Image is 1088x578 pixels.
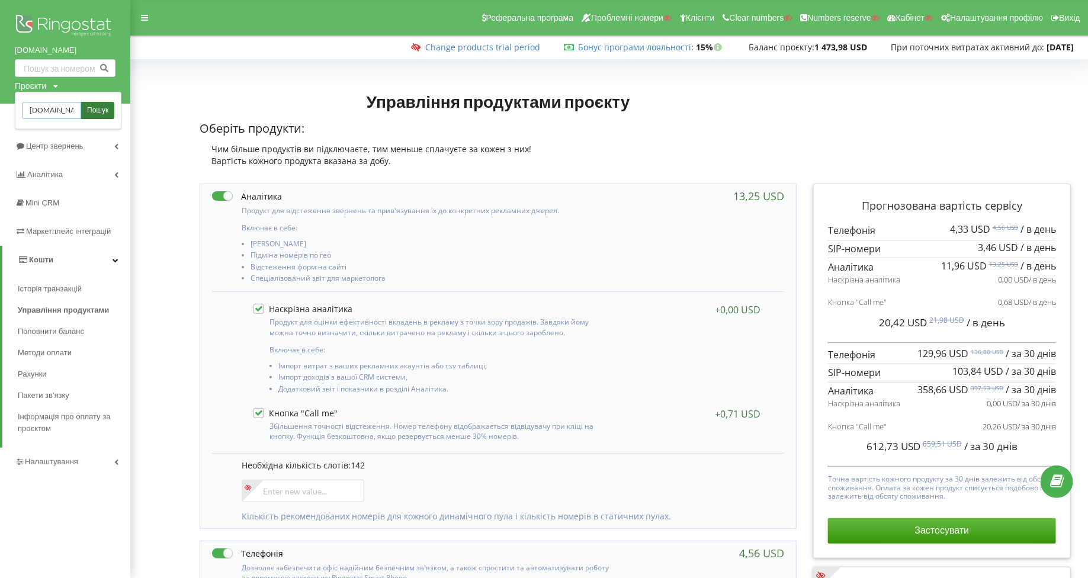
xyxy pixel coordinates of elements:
span: Clear numbers [730,13,784,23]
span: Центр звернень [26,142,83,150]
span: / в день [1029,297,1056,307]
a: Поповнити баланс [18,321,130,342]
p: 0,00 USD [987,398,1056,409]
a: Управління продуктами [18,300,130,321]
sup: 136,80 USD [971,348,1003,356]
sup: 4,56 USD [993,223,1018,232]
strong: 1 473,98 USD [814,41,867,53]
span: Вихід [1060,13,1080,23]
label: Телефонія [212,547,283,560]
input: Enter new value... [242,480,364,502]
div: +0,71 USD [715,408,760,420]
p: 20,26 USD [983,421,1056,432]
p: Збільшення точності відстеження. Номер телефону відображається відвідувачу при кліці на кнопку. Ф... [269,421,608,441]
strong: 15% [696,41,725,53]
div: +0,00 USD [715,304,760,316]
span: Управління продуктами [18,304,109,316]
span: 3,46 USD [978,241,1018,254]
span: Mini CRM [25,198,59,207]
span: 129,96 USD [917,347,968,360]
h1: Управління продуктами проєкту [200,91,797,112]
div: Проєкти [15,80,46,92]
p: Кількість рекомендованих номерів для кожного динамічного пула і кількість номерів в статичних пулах. [242,510,772,522]
label: Аналітика [212,190,282,203]
span: При поточних витратах активний до: [891,41,1044,53]
p: SIP-номери [828,242,1056,256]
span: Налаштування профілю [950,13,1043,23]
span: Наскрізна аналітика [828,398,900,409]
sup: 21,98 USD [929,315,964,325]
li: [PERSON_NAME] [251,240,612,251]
a: Кошти [2,246,130,274]
span: Кабінет [896,13,925,23]
span: 11,96 USD [941,259,987,272]
span: / за 30 днів [1018,421,1056,432]
p: Прогнозована вартість сервісу [828,198,1056,214]
div: 4,56 USD [739,547,784,559]
span: Пошук [87,105,108,116]
p: Точна вартість кожного продукту за 30 днів залежить від обсягу споживання. Оплата за кожен продук... [828,472,1056,500]
button: Застосувати [828,518,1056,543]
sup: 397,53 USD [971,384,1003,392]
div: Чим більше продуктів ви підключаєте, тим меньше сплачуєте за кожен з них! [200,143,797,155]
li: Спеціалізований звіт для маркетолога [251,274,612,285]
label: Кнопка "Call me" [253,408,338,418]
p: Необхідна кількість слотів: [242,460,772,471]
p: Аналітика [828,261,1056,274]
span: 142 [351,460,365,471]
a: [DOMAIN_NAME] [15,44,115,56]
span: / за 30 днів [1006,365,1056,378]
span: Інформація про оплату за проєктом [18,411,124,435]
a: Рахунки [18,364,130,385]
a: Пакети зв'язку [18,385,130,406]
span: Кошти [29,255,53,264]
p: Включає в себе: [269,345,608,355]
li: Імпорт витрат з ваших рекламних акаунтів або csv таблиці, [278,362,608,373]
span: / в день [967,316,1005,329]
span: 4,33 USD [950,223,990,236]
span: Методи оплати [18,347,72,359]
span: / за 30 днів [964,439,1018,453]
span: Наскрізна аналітика [828,274,900,285]
span: Налаштування [25,457,78,466]
span: 358,66 USD [917,383,968,396]
sup: 13,25 USD [989,260,1018,268]
span: / в день [1020,241,1056,254]
p: Оберіть продукти: [200,120,797,137]
a: Історія транзакцій [18,278,130,300]
span: / в день [1020,223,1056,236]
p: SIP-номери [828,366,1056,380]
a: Change products trial period [425,41,540,53]
input: Пошук за номером [15,59,115,77]
p: Продукт для відстеження звернень та прив'язування їх до конкретних рекламних джерел. [242,205,612,216]
li: Підміна номерів по гео [251,251,612,262]
img: Ringostat logo [15,12,115,41]
div: 13,25 USD [733,190,784,202]
li: Відстеження форм на сайті [251,263,612,274]
a: Методи оплати [18,342,130,364]
span: Кнопка "Call me" [828,421,887,432]
span: Аналiтика [27,170,63,179]
p: Включає в себе: [242,223,612,233]
span: Маркетплейс інтеграцій [26,227,111,236]
span: / за 30 днів [1006,347,1056,360]
span: / за 30 днів [1018,398,1056,409]
sup: 659,51 USD [923,439,962,449]
label: Наскрізна аналітика [253,304,352,314]
span: Баланс проєкту: [749,41,814,53]
span: / за 30 днів [1006,383,1056,396]
li: Імпорт доходів з вашої CRM системи, [278,373,608,384]
strong: [DATE] [1047,41,1074,53]
span: 20,42 USD [879,316,927,329]
div: Вартість кожного продукта вказана за добу. [200,155,797,167]
p: 0,68 USD [998,297,1056,308]
p: 0,00 USD [998,274,1056,285]
span: 103,84 USD [952,365,1003,378]
span: Numbers reserve [808,13,871,23]
span: Історія транзакцій [18,283,82,295]
span: Реферальна програма [486,13,574,23]
span: Поповнити баланс [18,326,84,338]
a: Бонус програми лояльності [578,41,691,53]
span: / в день [1029,274,1056,285]
span: / в день [1020,259,1056,272]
